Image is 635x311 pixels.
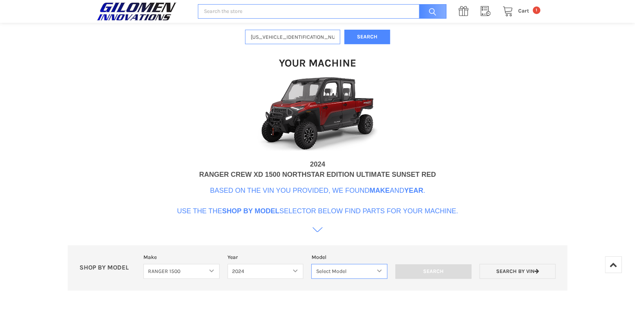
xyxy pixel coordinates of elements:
input: Search [415,4,446,19]
p: Based on the VIN you provided, we found and . Use the the selector below find parts for your mach... [177,186,458,216]
label: Make [143,253,220,261]
div: RANGER CREW XD 1500 NORTHSTAR EDITION ULTIMATE SUNSET RED [199,170,436,180]
button: Search [344,30,390,44]
span: Cart [518,8,529,14]
span: 1 [533,6,540,14]
label: Model [311,253,387,261]
a: GILOMEN INNOVATIONS [95,2,190,21]
img: VIN Image [242,74,394,159]
b: Year [404,187,423,194]
img: GILOMEN INNOVATIONS [95,2,178,21]
a: Search by VIN [479,264,555,279]
div: 2024 [310,159,325,170]
a: Cart 1 [498,6,540,16]
a: Top of Page [605,256,622,273]
h1: Your Machine [279,56,356,70]
p: SHOP BY MODEL [76,264,140,272]
b: Make [369,187,390,194]
b: Shop By Model [222,207,279,215]
label: Year [228,253,304,261]
input: Search the store [198,4,446,19]
input: Search [395,264,471,279]
input: Enter VIN of your machine [245,30,340,44]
